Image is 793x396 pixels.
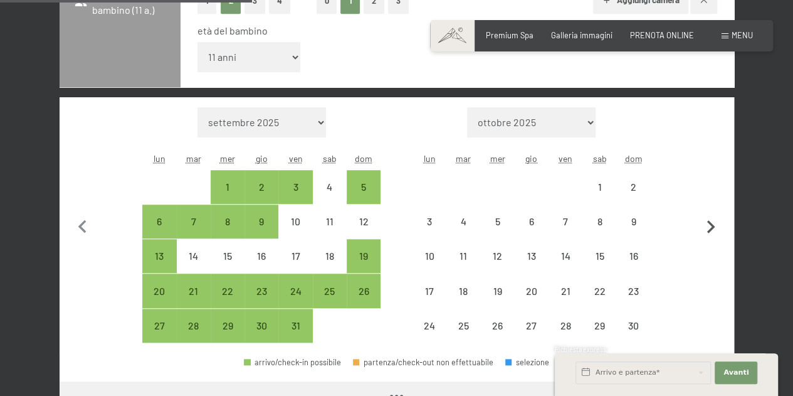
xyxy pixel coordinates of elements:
[582,274,616,308] div: arrivo/check-in non effettuabile
[715,361,757,384] button: Avanti
[480,274,514,308] div: Wed Nov 19 2025
[616,170,650,204] div: arrivo/check-in non effettuabile
[480,205,514,238] div: arrivo/check-in non effettuabile
[592,153,606,164] abbr: sabato
[584,321,615,352] div: 29
[314,182,345,213] div: 4
[515,205,549,238] div: Thu Nov 06 2025
[280,182,311,213] div: 3
[481,321,513,352] div: 26
[347,205,381,238] div: Sun Oct 12 2025
[582,170,616,204] div: Sat Nov 01 2025
[142,205,176,238] div: arrivo/check-in possibile
[280,321,311,352] div: 31
[244,309,278,343] div: arrivo/check-in possibile
[246,182,277,213] div: 2
[280,217,311,248] div: 10
[446,205,480,238] div: Tue Nov 04 2025
[549,309,582,343] div: arrivo/check-in non effettuabile
[244,358,341,367] div: arrivo/check-in possibile
[186,153,201,164] abbr: martedì
[211,309,244,343] div: arrivo/check-in possibile
[246,251,277,282] div: 16
[244,274,278,308] div: Thu Oct 23 2025
[582,239,616,273] div: Sat Nov 15 2025
[616,170,650,204] div: Sun Nov 02 2025
[278,170,312,204] div: Fri Oct 03 2025
[732,30,753,40] span: Menu
[278,205,312,238] div: arrivo/check-in non effettuabile
[288,153,302,164] abbr: venerdì
[177,274,211,308] div: Tue Oct 21 2025
[177,205,211,238] div: arrivo/check-in possibile
[355,153,372,164] abbr: domenica
[448,251,479,282] div: 11
[414,321,445,352] div: 24
[211,170,244,204] div: Wed Oct 01 2025
[486,30,533,40] span: Premium Spa
[244,239,278,273] div: arrivo/check-in non effettuabile
[211,274,244,308] div: arrivo/check-in possibile
[246,286,277,318] div: 23
[347,170,381,204] div: Sun Oct 05 2025
[549,309,582,343] div: Fri Nov 28 2025
[549,205,582,238] div: Fri Nov 07 2025
[480,309,514,343] div: Wed Nov 26 2025
[515,274,549,308] div: arrivo/check-in non effettuabile
[244,274,278,308] div: arrivo/check-in possibile
[278,239,312,273] div: Fri Oct 17 2025
[616,274,650,308] div: Sun Nov 23 2025
[448,321,479,352] div: 25
[582,205,616,238] div: Sat Nov 08 2025
[278,239,312,273] div: arrivo/check-in non effettuabile
[412,309,446,343] div: Mon Nov 24 2025
[348,251,379,282] div: 19
[178,286,209,318] div: 21
[212,321,243,352] div: 29
[550,286,581,318] div: 21
[617,251,649,282] div: 16
[481,251,513,282] div: 12
[550,251,581,282] div: 14
[584,251,615,282] div: 15
[584,217,615,248] div: 8
[353,358,493,367] div: partenza/check-out non effettuabile
[142,309,176,343] div: Mon Oct 27 2025
[446,274,480,308] div: Tue Nov 18 2025
[348,217,379,248] div: 12
[313,239,347,273] div: Sat Oct 18 2025
[446,309,480,343] div: arrivo/check-in non effettuabile
[246,217,277,248] div: 9
[480,274,514,308] div: arrivo/check-in non effettuabile
[347,274,381,308] div: arrivo/check-in possibile
[481,286,513,318] div: 19
[584,286,615,318] div: 22
[550,321,581,352] div: 28
[144,321,175,352] div: 27
[212,286,243,318] div: 22
[178,321,209,352] div: 28
[549,274,582,308] div: arrivo/check-in non effettuabile
[515,309,549,343] div: Thu Nov 27 2025
[313,205,347,238] div: Sat Oct 11 2025
[549,205,582,238] div: arrivo/check-in non effettuabile
[480,239,514,273] div: Wed Nov 12 2025
[314,217,345,248] div: 11
[550,217,581,248] div: 7
[244,170,278,204] div: arrivo/check-in possibile
[313,274,347,308] div: Sat Oct 25 2025
[347,205,381,238] div: arrivo/check-in non effettuabile
[551,30,612,40] a: Galleria immagini
[480,205,514,238] div: Wed Nov 05 2025
[313,239,347,273] div: arrivo/check-in non effettuabile
[314,286,345,318] div: 25
[630,30,694,40] a: PRENOTA ONLINE
[423,153,435,164] abbr: lunedì
[142,205,176,238] div: Mon Oct 06 2025
[446,205,480,238] div: arrivo/check-in non effettuabile
[617,321,649,352] div: 30
[313,274,347,308] div: arrivo/check-in possibile
[516,217,547,248] div: 6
